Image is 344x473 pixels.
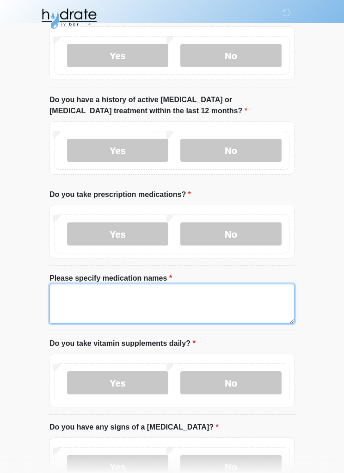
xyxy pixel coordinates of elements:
[180,371,282,394] label: No
[180,44,282,67] label: No
[40,7,98,30] img: Hydrate IV Bar - Glendale Logo
[67,371,168,394] label: Yes
[49,94,295,117] label: Do you have a history of active [MEDICAL_DATA] or [MEDICAL_DATA] treatment within the last 12 mon...
[49,422,219,433] label: Do you have any signs of a [MEDICAL_DATA]?
[67,222,168,246] label: Yes
[180,222,282,246] label: No
[49,338,196,349] label: Do you take vitamin supplements daily?
[180,139,282,162] label: No
[49,273,172,284] label: Please specify medication names
[49,189,191,200] label: Do you take prescription medications?
[67,44,168,67] label: Yes
[67,139,168,162] label: Yes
